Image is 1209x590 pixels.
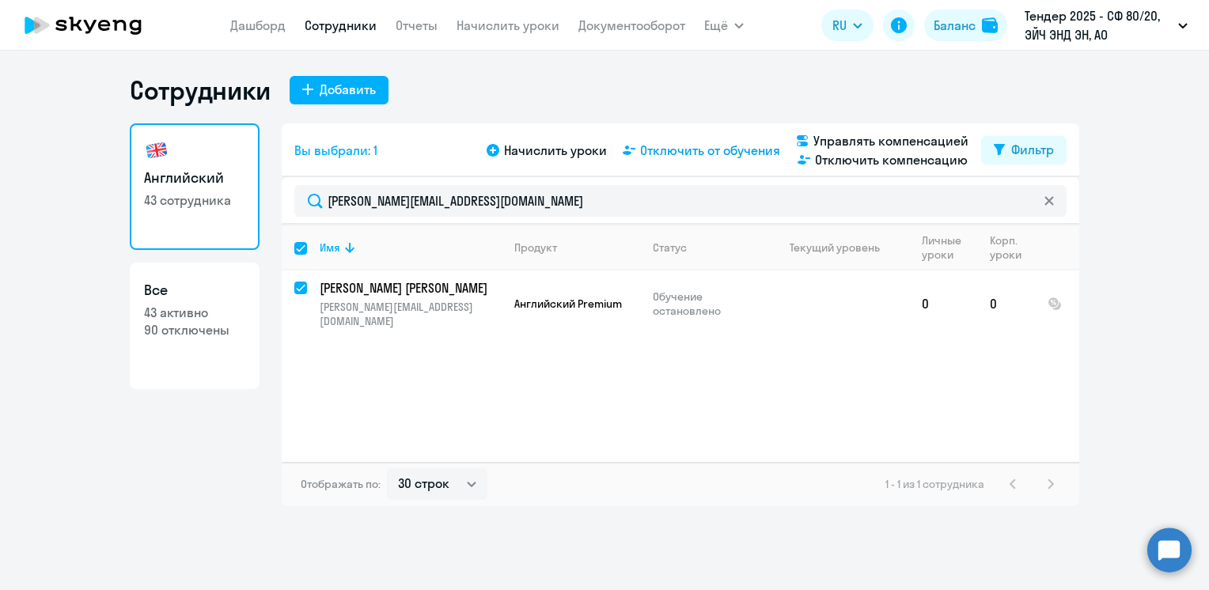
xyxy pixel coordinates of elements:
[130,263,260,389] a: Все43 активно90 отключены
[144,280,245,301] h3: Все
[294,141,377,160] span: Вы выбрали: 1
[514,297,622,311] span: Английский Premium
[305,17,377,33] a: Сотрудники
[990,233,1034,262] div: Корп. уроки
[290,76,388,104] button: Добавить
[790,240,880,255] div: Текущий уровень
[1011,140,1054,159] div: Фильтр
[130,123,260,250] a: Английский43 сотрудника
[653,240,761,255] div: Статус
[396,17,438,33] a: Отчеты
[885,477,984,491] span: 1 - 1 из 1 сотрудника
[144,191,245,209] p: 43 сотрудника
[1025,6,1172,44] p: Тендер 2025 - СФ 80/20, ЭЙЧ ЭНД ЭН, АО
[832,16,847,35] span: RU
[320,279,498,297] p: [PERSON_NAME] [PERSON_NAME]
[320,300,501,328] p: [PERSON_NAME][EMAIL_ADDRESS][DOMAIN_NAME]
[922,233,976,262] div: Личные уроки
[909,270,977,337] td: 0
[813,131,968,150] span: Управлять компенсацией
[514,240,639,255] div: Продукт
[981,136,1067,165] button: Фильтр
[653,240,687,255] div: Статус
[653,289,761,318] p: Обучение остановлено
[320,279,501,297] a: [PERSON_NAME] [PERSON_NAME]
[514,240,557,255] div: Продукт
[144,304,245,321] p: 43 активно
[934,16,976,35] div: Баланс
[924,9,1007,41] button: Балансbalance
[320,240,501,255] div: Имя
[301,477,381,491] span: Отображать по:
[704,16,728,35] span: Ещё
[578,17,685,33] a: Документооборот
[320,240,340,255] div: Имя
[977,270,1035,337] td: 0
[457,17,559,33] a: Начислить уроки
[704,9,744,41] button: Ещё
[504,141,607,160] span: Начислить уроки
[775,240,908,255] div: Текущий уровень
[130,74,271,106] h1: Сотрудники
[640,141,780,160] span: Отключить от обучения
[320,80,376,99] div: Добавить
[1017,6,1196,44] button: Тендер 2025 - СФ 80/20, ЭЙЧ ЭНД ЭН, АО
[815,150,968,169] span: Отключить компенсацию
[144,168,245,188] h3: Английский
[144,138,169,163] img: english
[230,17,286,33] a: Дашборд
[294,185,1067,217] input: Поиск по имени, email, продукту или статусу
[922,233,966,262] div: Личные уроки
[982,17,998,33] img: balance
[990,233,1024,262] div: Корп. уроки
[144,321,245,338] p: 90 отключены
[821,9,874,41] button: RU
